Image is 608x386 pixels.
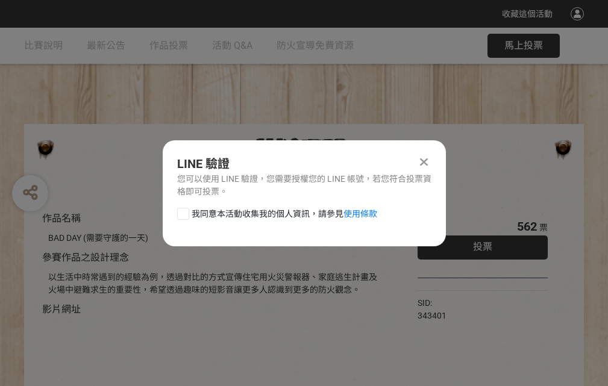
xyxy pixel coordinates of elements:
span: 最新公告 [87,40,125,51]
span: 作品名稱 [42,213,81,224]
div: BAD DAY (需要守護的一天) [48,232,381,244]
span: 活動 Q&A [212,40,252,51]
span: 作品投票 [149,40,188,51]
div: 以生活中時常遇到的經驗為例，透過對比的方式宣傳住宅用火災警報器、家庭逃生計畫及火場中避難求生的重要性，希望透過趣味的短影音讓更多人認識到更多的防火觀念。 [48,271,381,296]
a: 作品投票 [149,28,188,64]
span: 票 [539,223,548,232]
span: 防火宣導免費資源 [277,40,354,51]
a: 最新公告 [87,28,125,64]
span: SID: 343401 [418,298,447,320]
a: 活動 Q&A [212,28,252,64]
button: 馬上投票 [487,34,560,58]
iframe: Facebook Share [450,297,510,309]
span: 參賽作品之設計理念 [42,252,129,263]
span: 562 [517,219,537,234]
span: 比賽說明 [24,40,63,51]
span: 投票 [473,241,492,252]
a: 比賽說明 [24,28,63,64]
span: 馬上投票 [504,40,543,51]
a: 使用條款 [343,209,377,219]
div: 您可以使用 LINE 驗證，您需要授權您的 LINE 帳號，若您符合投票資格即可投票。 [177,173,431,198]
span: 我同意本活動收集我的個人資訊，請參見 [192,208,377,220]
span: 影片網址 [42,304,81,315]
a: 防火宣導免費資源 [277,28,354,64]
div: LINE 驗證 [177,155,431,173]
span: 收藏這個活動 [502,9,553,19]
